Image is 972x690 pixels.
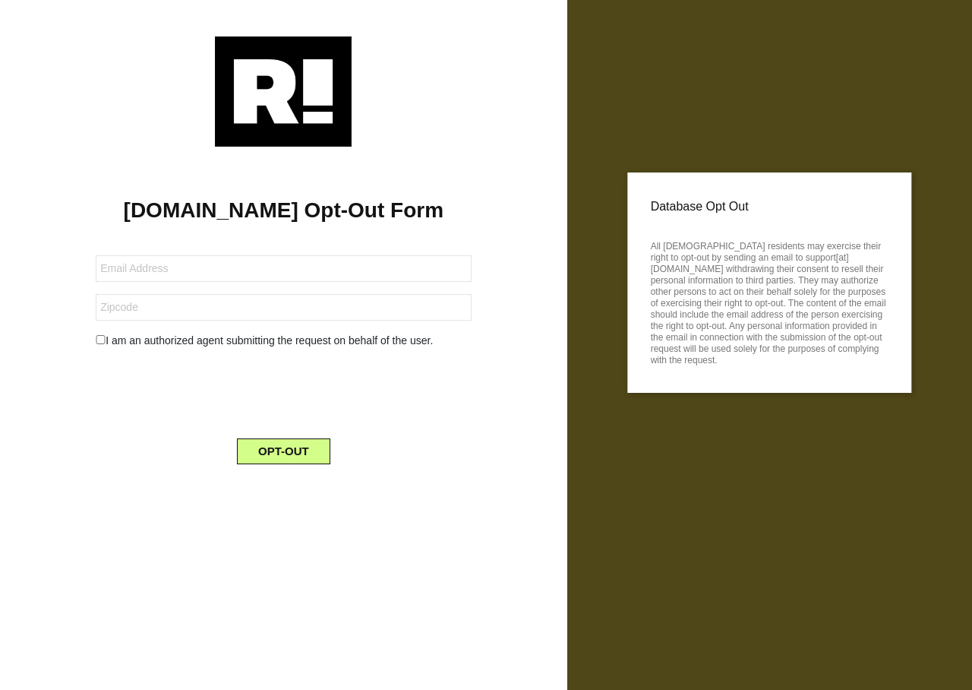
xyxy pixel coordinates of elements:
[215,36,352,147] img: Retention.com
[96,294,471,321] input: Zipcode
[237,438,330,464] button: OPT-OUT
[168,361,399,420] iframe: reCAPTCHA
[84,333,482,349] div: I am an authorized agent submitting the request on behalf of the user.
[651,236,888,366] p: All [DEMOGRAPHIC_DATA] residents may exercise their right to opt-out by sending an email to suppo...
[23,198,544,223] h1: [DOMAIN_NAME] Opt-Out Form
[651,195,888,218] p: Database Opt Out
[96,255,471,282] input: Email Address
